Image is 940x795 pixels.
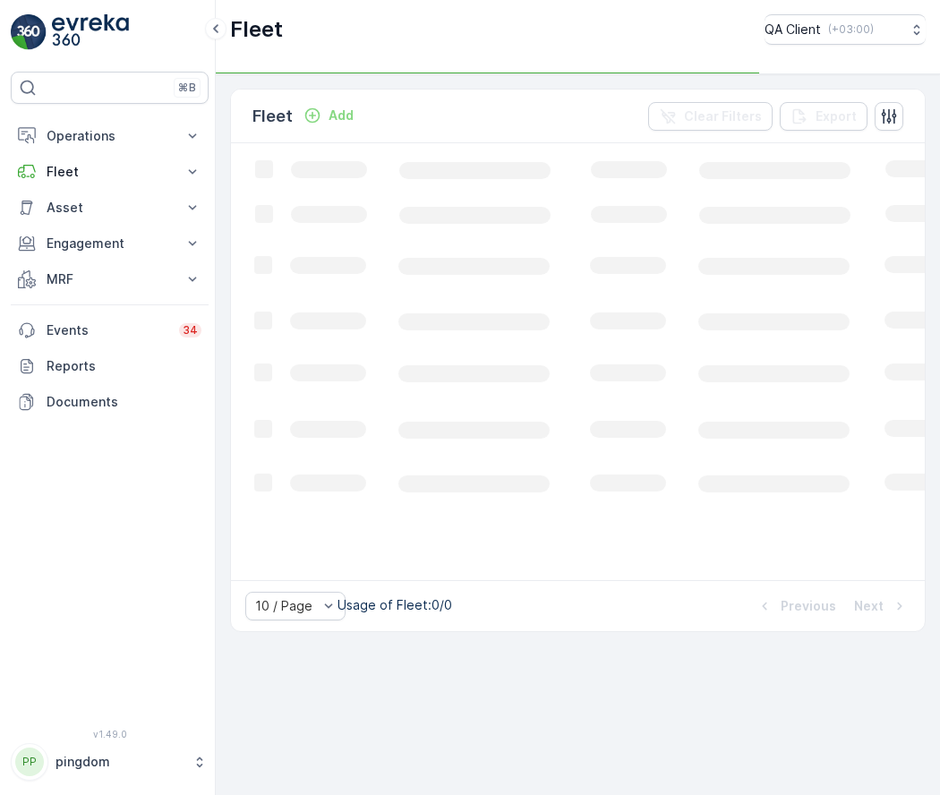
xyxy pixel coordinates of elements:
[11,118,209,154] button: Operations
[11,348,209,384] a: Reports
[11,729,209,739] span: v 1.49.0
[11,154,209,190] button: Fleet
[781,597,836,615] p: Previous
[230,15,283,44] p: Fleet
[852,595,910,617] button: Next
[52,14,129,50] img: logo_light-DOdMpM7g.png
[47,393,201,411] p: Documents
[47,163,173,181] p: Fleet
[252,104,293,129] p: Fleet
[183,323,198,338] p: 34
[828,22,874,37] p: ( +03:00 )
[648,102,773,131] button: Clear Filters
[684,107,762,125] p: Clear Filters
[178,81,196,95] p: ⌘B
[338,596,452,614] p: Usage of Fleet : 0/0
[15,748,44,776] div: PP
[765,14,926,45] button: QA Client(+03:00)
[11,226,209,261] button: Engagement
[56,753,184,771] p: pingdom
[11,384,209,420] a: Documents
[11,261,209,297] button: MRF
[854,597,884,615] p: Next
[47,357,201,375] p: Reports
[11,312,209,348] a: Events34
[754,595,838,617] button: Previous
[47,127,173,145] p: Operations
[47,321,168,339] p: Events
[11,743,209,781] button: PPpingdom
[780,102,867,131] button: Export
[765,21,821,38] p: QA Client
[47,270,173,288] p: MRF
[11,190,209,226] button: Asset
[816,107,857,125] p: Export
[296,105,361,126] button: Add
[47,235,173,252] p: Engagement
[47,199,173,217] p: Asset
[329,107,354,124] p: Add
[11,14,47,50] img: logo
